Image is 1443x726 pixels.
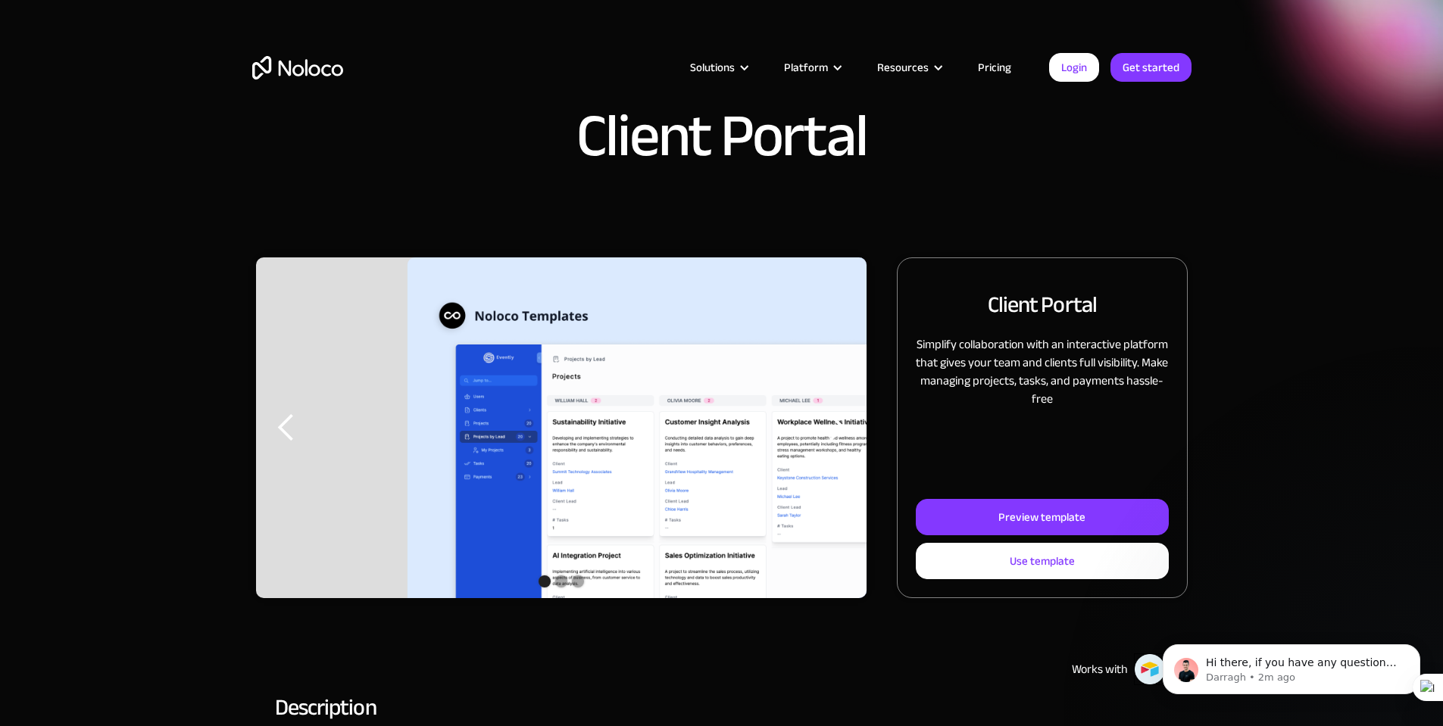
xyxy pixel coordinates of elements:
div: Solutions [690,58,735,77]
div: Resources [858,58,959,77]
a: Pricing [959,58,1030,77]
a: Get started [1110,53,1192,82]
div: Show slide 2 of 3 [555,575,567,587]
h2: Description [275,700,1169,714]
a: Login [1049,53,1099,82]
img: Airtable [1134,653,1166,685]
div: next slide [806,257,867,598]
div: Preview template [998,507,1085,527]
h2: Client Portal [988,288,1097,320]
div: previous slide [256,257,317,598]
div: Show slide 1 of 3 [539,575,551,587]
div: Platform [765,58,858,77]
h1: Client Portal [576,106,867,167]
div: Show slide 3 of 3 [572,575,584,587]
div: Resources [877,58,929,77]
p: Simplify collaboration with an interactive platform that gives your team and clients full visibil... [916,335,1168,408]
a: Use template [916,543,1168,579]
div: Works with [1072,660,1128,678]
div: Platform [784,58,828,77]
a: home [252,56,343,79]
div: Use template [1010,551,1075,571]
a: Preview template [916,499,1168,535]
iframe: Intercom notifications message [1140,612,1443,718]
div: 3 of 3 [408,257,1019,598]
div: Solutions [671,58,765,77]
div: carousel [256,257,867,598]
